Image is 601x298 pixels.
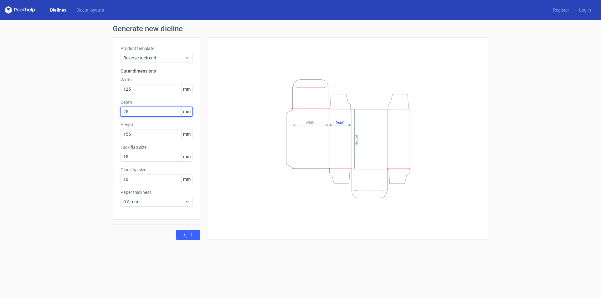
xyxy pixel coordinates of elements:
[181,174,192,184] span: mm
[71,7,109,13] a: Diecut layouts
[306,120,316,124] tspan: Width
[113,25,488,33] h1: Generate new dieline
[121,167,193,173] label: Glue flap size
[181,152,192,161] span: mm
[336,120,346,124] tspan: Depth
[121,45,193,52] label: Product template
[574,7,596,13] a: Log in
[121,189,193,195] label: Paper thickness
[181,107,192,116] span: mm
[123,199,185,205] span: 0.5 mm
[121,99,193,105] label: Depth
[45,7,71,13] a: Dielines
[354,134,359,145] tspan: Height
[121,122,193,128] label: Height
[548,7,574,13] a: Register
[121,68,193,74] h3: Outer dimensions
[121,144,193,150] label: Tuck flap size
[123,55,185,61] span: Reverse tuck end
[181,129,192,139] span: mm
[181,84,192,94] span: mm
[121,77,193,83] label: Width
